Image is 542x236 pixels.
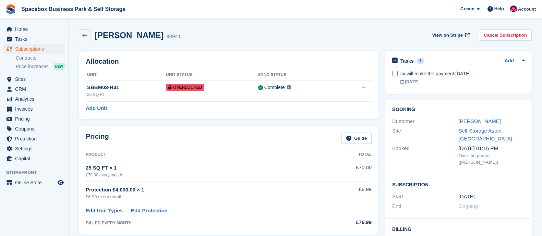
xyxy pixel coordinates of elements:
[3,24,65,34] a: menu
[326,149,372,160] th: Total
[459,152,525,166] div: Over the phone ([PERSON_NAME])
[392,117,459,125] div: Customer
[287,85,291,89] img: icon-info-grey-7440780725fd019a000dd9b08b2336e03edf1995a4989e88bcd33f0948082b44.svg
[264,84,285,91] div: Complete
[460,5,474,12] span: Create
[86,104,107,112] a: Add Unit
[3,34,65,44] a: menu
[494,5,504,12] span: Help
[459,118,501,124] a: [PERSON_NAME]
[3,44,65,54] a: menu
[3,94,65,104] a: menu
[86,133,109,144] h2: Pricing
[15,94,56,104] span: Analytics
[86,149,326,160] th: Product
[87,91,166,98] div: 25 SQ FT
[430,29,471,41] a: View on Stripe
[326,219,372,226] div: £76.99
[19,3,128,15] a: Spacebox Business Park & Self Storage
[459,128,512,141] a: Self-Storage Aston, [GEOGRAPHIC_DATA]
[86,58,372,65] h2: Allocation
[3,178,65,187] a: menu
[3,74,65,84] a: menu
[392,107,525,112] h2: Booking
[86,220,326,226] div: BILLED EVERY MONTH
[392,145,459,166] div: Booked
[400,58,414,64] h2: Tasks
[15,154,56,163] span: Capital
[87,84,166,91] div: SBBM03-H31
[16,63,49,70] span: Price increases
[166,84,204,91] span: Overlocked
[3,114,65,124] a: menu
[86,172,326,178] div: £70.00 every month
[258,70,337,80] th: Sync Status
[392,181,525,188] h2: Subscription
[459,193,475,201] time: 2025-06-15 00:00:00 UTC
[400,70,525,77] div: cx will make the payment [DATE]
[131,207,168,215] a: Edit Protection
[86,194,326,200] div: £6.99 every month
[459,145,525,152] div: [DATE] 01:16 PM
[459,203,478,209] span: Ongoing
[505,57,514,65] a: Add
[15,84,56,94] span: CRM
[166,33,181,40] div: 90941
[86,186,326,194] div: Protection £4,000.00 × 1
[392,127,459,142] div: Site
[15,24,56,34] span: Home
[479,29,532,41] a: Cancel Subscription
[3,84,65,94] a: menu
[400,79,525,85] div: [DATE]
[15,178,56,187] span: Online Store
[15,144,56,153] span: Settings
[326,160,372,182] td: £70.00
[15,44,56,54] span: Subscriptions
[417,58,424,64] div: 1
[15,114,56,124] span: Pricing
[432,32,463,39] span: View on Stripe
[5,4,16,14] img: stora-icon-8386f47178a22dfd0bd8f6a31ec36ba5ce8667c1dd55bd0f319d3a0aa187defe.svg
[15,124,56,134] span: Coupons
[16,63,65,70] a: Price increases NEW
[15,74,56,84] span: Sites
[510,5,517,12] img: Avishka Chauhan
[86,70,166,80] th: Unit
[15,104,56,114] span: Invoices
[16,55,65,61] a: Contracts
[400,67,525,88] a: cx will make the payment [DATE] [DATE]
[3,154,65,163] a: menu
[518,6,536,13] span: Account
[3,124,65,134] a: menu
[53,63,65,70] div: NEW
[3,144,65,153] a: menu
[15,34,56,44] span: Tasks
[6,169,68,176] span: Storefront
[392,193,459,201] div: Start
[86,207,123,215] a: Edit Unit Types
[392,202,459,210] div: End
[341,133,372,144] a: Guide
[57,178,65,187] a: Preview store
[3,134,65,144] a: menu
[392,225,525,232] h2: Billing
[95,30,164,40] h2: [PERSON_NAME]
[326,182,372,204] td: £6.99
[166,70,258,80] th: Unit Status
[15,134,56,144] span: Protection
[86,164,326,172] div: 25 SQ FT × 1
[3,104,65,114] a: menu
